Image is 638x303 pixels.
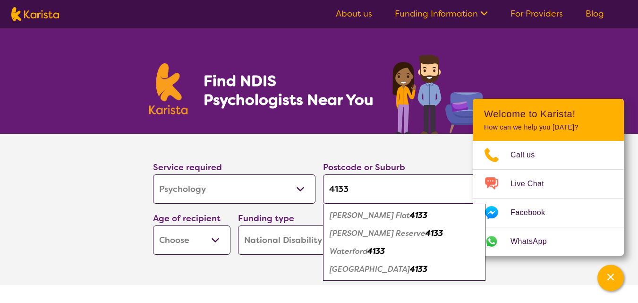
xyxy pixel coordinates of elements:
span: Facebook [510,206,556,220]
em: [PERSON_NAME] Flat [330,210,410,220]
p: How can we help you [DATE]? [484,123,612,131]
input: Type [323,174,485,204]
div: Waterford West 4133 [328,260,481,278]
div: Channel Menu [473,99,624,256]
img: Karista logo [11,7,59,21]
em: Waterford [330,246,367,256]
label: Age of recipient [153,213,221,224]
em: [PERSON_NAME] Reserve [330,228,425,238]
label: Funding type [238,213,294,224]
a: Funding Information [395,8,488,19]
a: About us [336,8,372,19]
a: Web link opens in a new tab. [473,227,624,256]
div: Chambers Flat 4133 [328,207,481,225]
label: Postcode or Suburb [323,162,405,173]
span: WhatsApp [510,234,558,249]
em: 4133 [410,264,427,274]
div: Logan Reserve 4133 [328,225,481,242]
ul: Choose channel [473,141,624,256]
em: 4133 [367,246,385,256]
em: 4133 [425,228,443,238]
em: [GEOGRAPHIC_DATA] [330,264,410,274]
button: Channel Menu [597,265,624,291]
em: 4133 [410,210,427,220]
img: Karista logo [149,63,188,114]
span: Live Chat [510,177,555,191]
a: Blog [586,8,604,19]
h2: Welcome to Karista! [484,108,612,120]
span: Call us [510,148,546,162]
h1: Find NDIS Psychologists Near You [204,71,378,109]
label: Service required [153,162,222,173]
div: Waterford 4133 [328,242,481,260]
a: For Providers [510,8,563,19]
img: psychology [389,51,489,134]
